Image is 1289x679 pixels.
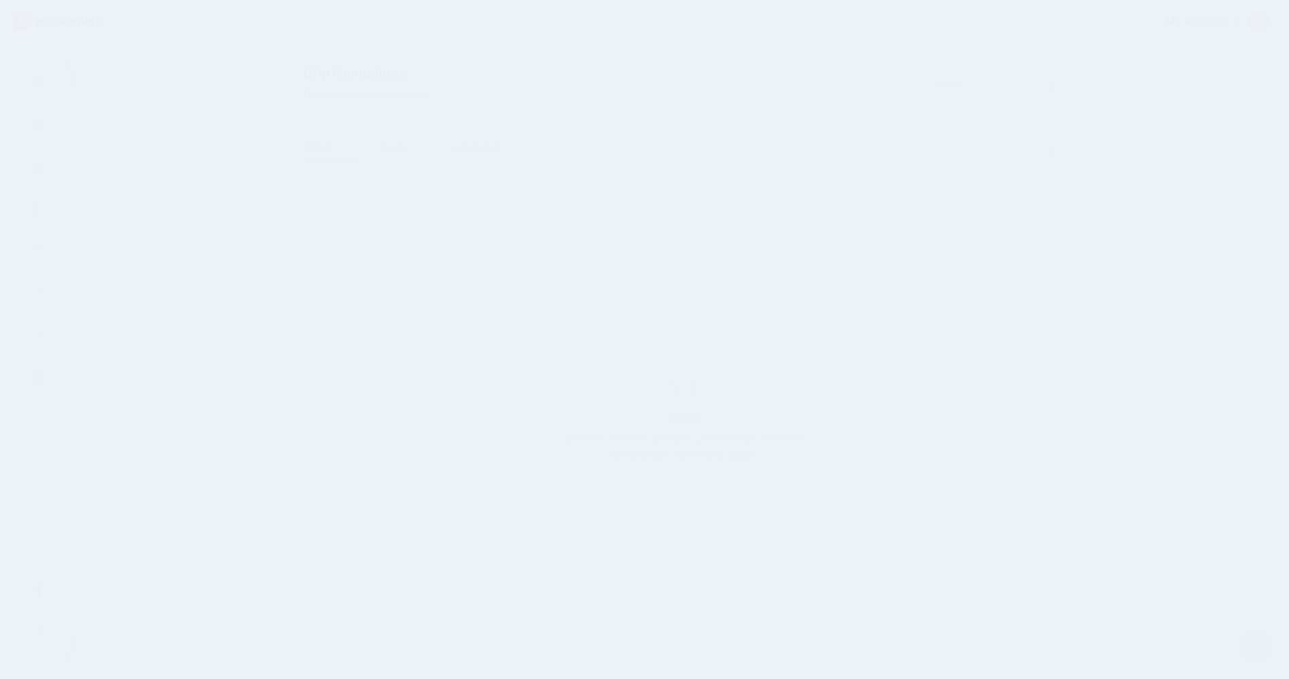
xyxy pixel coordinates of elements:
a: Active27 [303,139,360,155]
a: Drafts1 [381,139,429,155]
span: Drive traffic on autopilot [303,86,428,104]
a: Completed1 [449,139,520,155]
p: Content that has at least 2,000 words receives on average 20% more clicks [557,429,811,464]
img: Missinglettr [13,10,105,33]
img: settings-grey.png [1046,145,1057,156]
h5: PRO TIP [557,414,811,424]
span: Drip Campaigns [303,66,428,79]
img: search-grey-6.png [1046,80,1056,90]
span: 1 [502,141,519,153]
span: 1 [411,141,428,153]
span: 27 [336,141,359,153]
a: My Account [1152,5,1269,39]
img: menu.png [31,75,45,87]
